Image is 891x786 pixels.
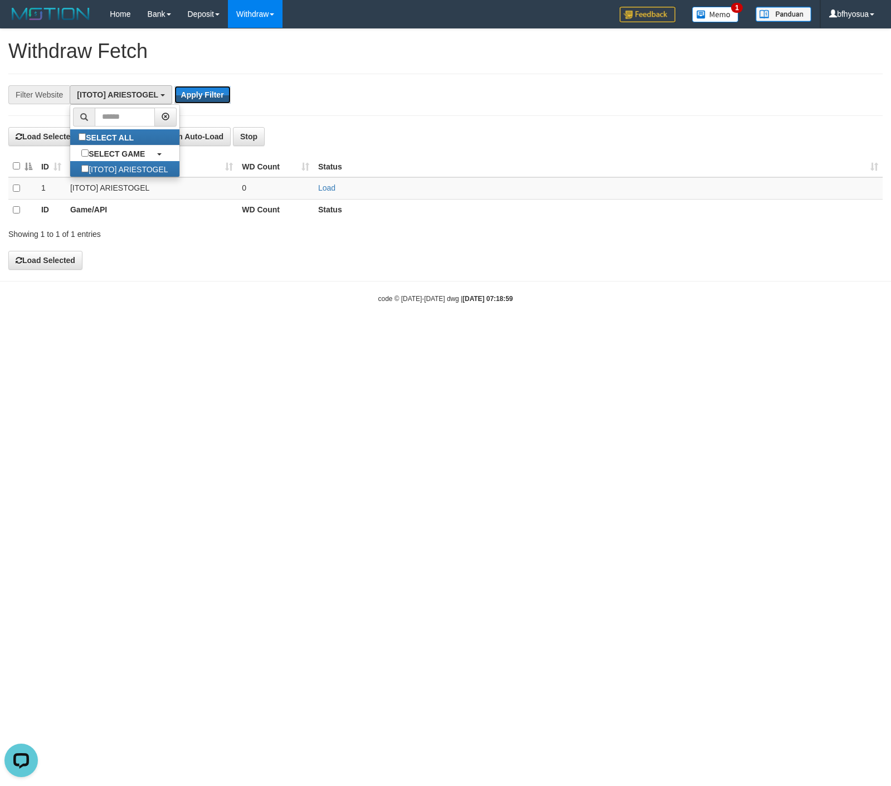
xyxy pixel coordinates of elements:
[756,7,811,22] img: panduan.png
[70,129,145,145] label: SELECT ALL
[37,156,66,177] th: ID: activate to sort column ascending
[378,295,513,303] small: code © [DATE]-[DATE] dwg |
[66,177,237,199] td: [ITOTO] ARIESTOGEL
[70,145,179,161] a: SELECT GAME
[70,161,179,177] label: [ITOTO] ARIESTOGEL
[233,127,265,146] button: Stop
[237,199,314,220] th: WD Count
[81,165,89,172] input: [ITOTO] ARIESTOGEL
[314,156,883,177] th: Status: activate to sort column ascending
[8,224,363,240] div: Showing 1 to 1 of 1 entries
[462,295,513,303] strong: [DATE] 07:18:59
[731,3,743,13] span: 1
[154,127,231,146] button: Run Auto-Load
[692,7,739,22] img: Button%20Memo.svg
[174,86,231,104] button: Apply Filter
[66,199,237,220] th: Game/API
[37,199,66,220] th: ID
[8,127,82,146] button: Load Selected
[8,251,82,270] button: Load Selected
[242,183,246,192] span: 0
[70,85,172,104] button: [ITOTO] ARIESTOGEL
[79,133,86,140] input: SELECT ALL
[237,156,314,177] th: WD Count: activate to sort column ascending
[81,149,89,157] input: SELECT GAME
[8,85,70,104] div: Filter Website
[8,6,93,22] img: MOTION_logo.png
[314,199,883,220] th: Status
[4,4,38,38] button: Open LiveChat chat widget
[66,156,237,177] th: Game/API: activate to sort column ascending
[8,40,883,62] h1: Withdraw Fetch
[37,177,66,199] td: 1
[318,183,335,192] a: Load
[620,7,675,22] img: Feedback.jpg
[89,149,145,158] b: SELECT GAME
[77,90,158,99] span: [ITOTO] ARIESTOGEL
